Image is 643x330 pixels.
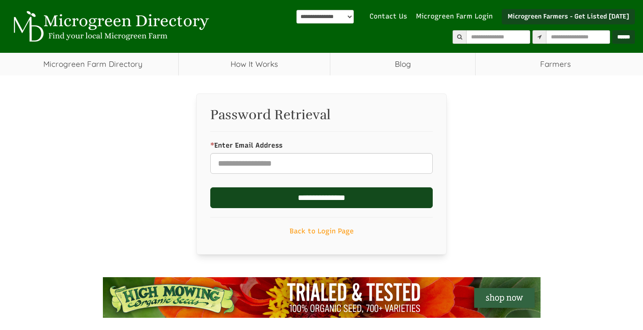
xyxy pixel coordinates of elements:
[502,9,635,24] a: Microgreen Farmers - Get Listed [DATE]
[210,227,433,236] a: Back to Login Page
[476,53,635,75] span: Farmers
[330,53,475,75] a: Blog
[103,277,541,318] img: High
[210,107,433,122] h2: Password Retrieval
[179,53,330,75] a: How It Works
[8,11,211,42] img: Microgreen Directory
[416,12,497,21] a: Microgreen Farm Login
[8,53,178,75] a: Microgreen Farm Directory
[210,141,433,150] label: Enter Email Address
[296,10,354,23] div: Powered by
[365,12,412,21] a: Contact Us
[296,10,354,23] select: Language Translate Widget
